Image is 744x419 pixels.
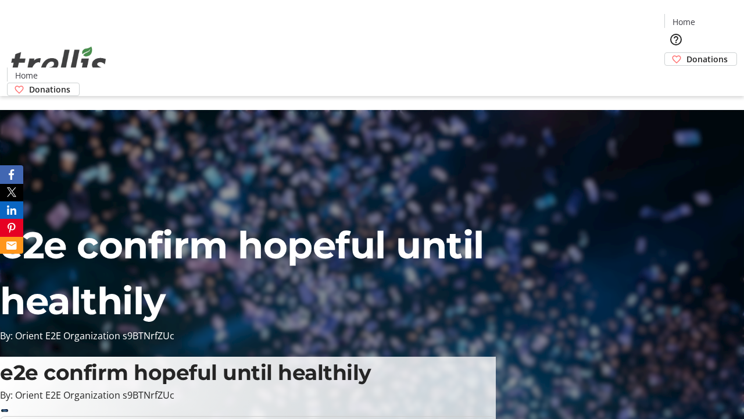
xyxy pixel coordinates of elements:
span: Home [673,16,695,28]
a: Donations [7,83,80,96]
a: Home [8,69,45,81]
img: Orient E2E Organization s9BTNrfZUc's Logo [7,34,110,92]
span: Home [15,69,38,81]
a: Donations [664,52,737,66]
span: Donations [29,83,70,95]
button: Help [664,28,688,51]
span: Donations [686,53,728,65]
button: Cart [664,66,688,89]
a: Home [665,16,702,28]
